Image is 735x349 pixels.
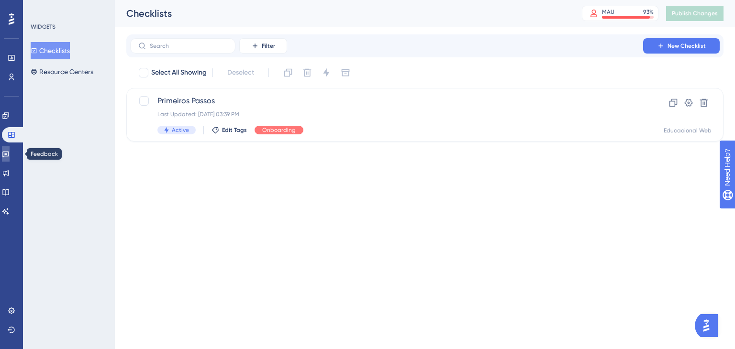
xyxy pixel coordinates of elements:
button: Resource Centers [31,63,93,80]
div: MAU [602,8,614,16]
span: Onboarding [262,126,296,134]
button: Publish Changes [666,6,724,21]
span: Deselect [227,67,254,78]
span: Publish Changes [672,10,718,17]
button: Checklists [31,42,70,59]
div: Educacional Web [664,127,712,134]
div: WIDGETS [31,23,56,31]
button: Edit Tags [212,126,247,134]
span: Filter [262,42,275,50]
div: Last Updated: [DATE] 03:39 PM [157,110,616,118]
span: Primeiros Passos [157,95,616,107]
span: New Checklist [668,42,706,50]
div: 93 % [643,8,654,16]
button: Deselect [219,64,263,81]
span: Edit Tags [222,126,247,134]
div: Checklists [126,7,558,20]
button: New Checklist [643,38,720,54]
span: Select All Showing [151,67,207,78]
iframe: UserGuiding AI Assistant Launcher [695,311,724,340]
span: Need Help? [22,2,60,14]
input: Search [150,43,227,49]
span: Active [172,126,189,134]
button: Filter [239,38,287,54]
